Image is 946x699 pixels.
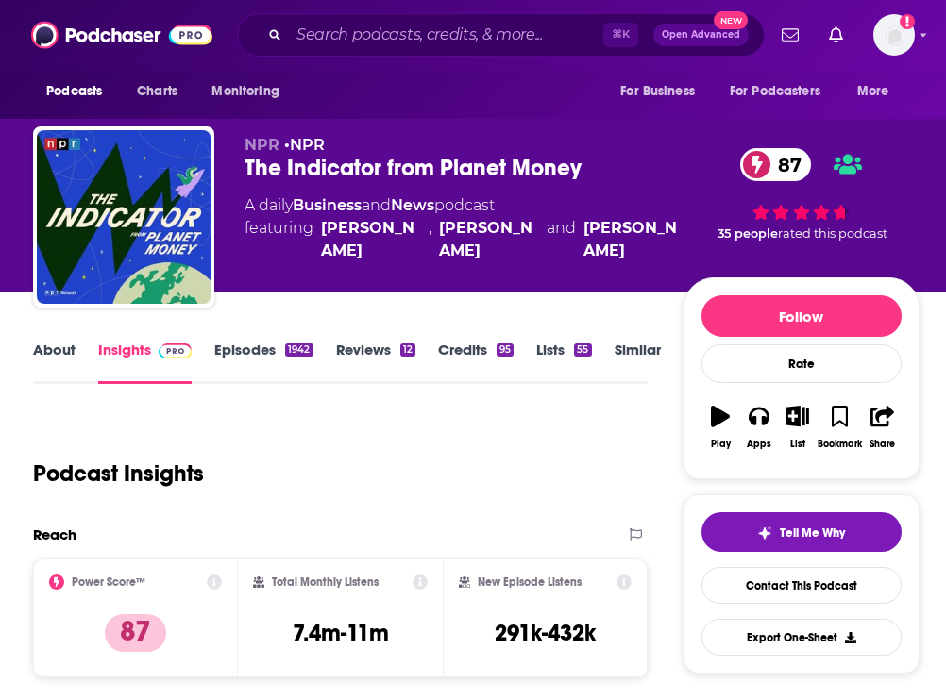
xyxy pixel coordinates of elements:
div: 12 [400,343,415,357]
span: NPR [245,136,279,154]
img: tell me why sparkle [757,525,772,541]
span: ⌘ K [603,23,638,47]
h2: Total Monthly Listens [272,575,379,589]
a: NPR [290,136,325,154]
div: Play [711,439,731,450]
div: List [790,439,805,450]
button: Follow [701,295,902,337]
span: Podcasts [46,78,102,105]
a: Reviews12 [336,341,415,384]
input: Search podcasts, credits, & more... [289,20,603,50]
button: Show profile menu [873,14,915,56]
button: Play [701,393,740,461]
a: Credits95 [438,341,514,384]
h1: Podcast Insights [33,459,204,488]
a: Contact This Podcast [701,567,902,604]
button: Open AdvancedNew [653,24,749,46]
span: Monitoring [211,78,279,105]
span: • [284,136,325,154]
img: Podchaser Pro [159,343,192,358]
h2: Reach [33,525,76,543]
span: and [362,196,391,214]
button: Apps [739,393,778,461]
div: Bookmark [818,439,862,450]
button: open menu [844,74,913,109]
button: open menu [607,74,718,109]
span: rated this podcast [778,226,887,241]
img: Podchaser - Follow, Share and Rate Podcasts [31,17,212,53]
span: Charts [137,78,177,105]
a: Charts [125,74,189,109]
a: Business [293,196,362,214]
span: For Business [620,78,695,105]
span: and [547,217,576,262]
span: For Podcasters [730,78,820,105]
span: Tell Me Why [780,525,845,541]
a: About [33,341,76,384]
div: 55 [574,343,591,357]
div: Search podcasts, credits, & more... [237,13,765,57]
span: 87 [759,148,811,181]
a: Cardiff Garcia [583,217,684,262]
span: Logged in as gmalloy [873,14,915,56]
a: Show notifications dropdown [774,19,806,51]
a: InsightsPodchaser Pro [98,341,192,384]
span: 35 people [718,226,778,241]
a: 87 [740,148,811,181]
span: New [714,11,748,29]
img: User Profile [873,14,915,56]
button: open menu [198,74,303,109]
a: Episodes1942 [214,341,313,384]
h3: 7.4m-11m [293,619,389,647]
p: 87 [105,614,166,652]
button: Export One-Sheet [701,619,902,656]
button: List [778,393,817,461]
a: Stacey Vanek Smith [439,217,539,262]
div: Share [870,439,895,450]
button: Bookmark [817,393,863,461]
div: 87 35 peoplerated this podcast [684,136,920,253]
span: Open Advanced [662,30,740,40]
img: The Indicator from Planet Money [37,130,211,304]
h2: Power Score™ [72,575,145,589]
div: 95 [497,343,514,357]
h3: 291k-432k [495,619,596,647]
span: , [429,217,431,262]
a: Show notifications dropdown [821,19,851,51]
span: featuring [245,217,683,262]
h2: New Episode Listens [478,575,582,589]
a: News [391,196,434,214]
div: Apps [747,439,771,450]
a: Lists55 [536,341,591,384]
div: A daily podcast [245,194,683,262]
button: tell me why sparkleTell Me Why [701,512,902,552]
button: open menu [718,74,848,109]
a: Similar [615,341,661,384]
a: Darian Woods [321,217,421,262]
span: More [857,78,889,105]
button: open menu [33,74,127,109]
div: Rate [701,344,902,383]
svg: Add a profile image [900,14,915,29]
div: 1942 [285,343,313,357]
button: Share [863,393,902,461]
